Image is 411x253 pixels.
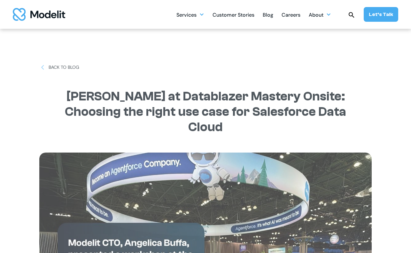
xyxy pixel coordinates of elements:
[62,89,349,135] h1: [PERSON_NAME] at Datablazer Mastery Onsite: Choosing the right use case for Salesforce Data Cloud
[213,9,254,22] div: Customer Stories
[213,8,254,21] a: Customer Stories
[13,8,65,21] a: home
[176,8,204,21] div: Services
[309,9,323,22] div: About
[39,64,79,71] a: BACK TO BLOG
[263,9,273,22] div: Blog
[282,8,300,21] a: Careers
[263,8,273,21] a: Blog
[49,64,79,71] div: BACK TO BLOG
[369,11,393,18] div: Let’s Talk
[176,9,197,22] div: Services
[13,8,65,21] img: modelit logo
[282,9,300,22] div: Careers
[309,8,331,21] div: About
[364,7,398,22] a: Let’s Talk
